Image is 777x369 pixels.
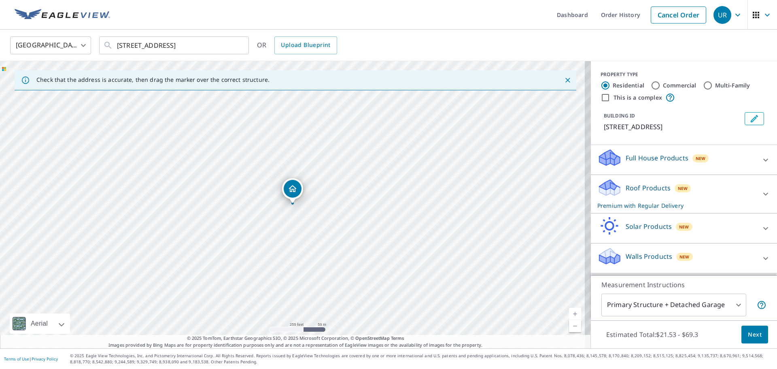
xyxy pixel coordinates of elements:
p: Full House Products [626,153,688,163]
span: © 2025 TomTom, Earthstar Geographics SIO, © 2025 Microsoft Corporation, © [187,335,404,342]
p: Estimated Total: $21.53 - $69.3 [600,326,705,343]
span: New [679,254,690,260]
p: Measurement Instructions [601,280,766,290]
div: [GEOGRAPHIC_DATA] [10,34,91,57]
button: Close [563,75,573,85]
p: Check that the address is accurate, then drag the marker over the correct structure. [36,76,270,83]
span: New [696,155,706,162]
div: PROPERTY TYPE [601,71,767,78]
p: Premium with Regular Delivery [597,201,756,210]
div: OR [257,36,337,54]
input: Search by address or latitude-longitude [117,34,232,57]
button: Edit building 1 [745,112,764,125]
label: Multi-Family [715,81,750,90]
span: New [679,224,689,230]
p: Walls Products [626,252,672,261]
div: Roof ProductsNewPremium with Regular Delivery [597,178,771,210]
div: Primary Structure + Detached Garage [601,294,746,316]
div: Aerial [10,314,70,334]
a: Cancel Order [651,6,706,23]
p: Solar Products [626,222,672,231]
button: Next [741,326,768,344]
p: Roof Products [626,183,671,193]
label: Commercial [663,81,696,90]
p: BUILDING ID [604,112,635,119]
span: New [678,185,688,192]
div: Solar ProductsNew [597,217,771,240]
div: Walls ProductsNew [597,247,771,270]
a: Terms [391,335,404,341]
p: [STREET_ADDRESS] [604,122,741,132]
p: | [4,356,58,361]
a: Upload Blueprint [274,36,337,54]
a: Privacy Policy [32,356,58,362]
span: Upload Blueprint [281,40,330,50]
a: Terms of Use [4,356,29,362]
span: Your report will include the primary structure and a detached garage if one exists. [757,300,766,310]
p: © 2025 Eagle View Technologies, Inc. and Pictometry International Corp. All Rights Reserved. Repo... [70,353,773,365]
div: UR [713,6,731,24]
img: EV Logo [15,9,110,21]
div: Aerial [28,314,50,334]
a: OpenStreetMap [355,335,389,341]
a: Current Level 17, Zoom In [569,308,581,320]
span: Next [748,330,762,340]
div: Dropped pin, building 1, Residential property, 7616 Station St Indianapolis, IN 46240 [282,178,303,203]
label: Residential [613,81,644,90]
div: Full House ProductsNew [597,148,771,171]
label: This is a complex [614,94,662,102]
a: Current Level 17, Zoom Out [569,320,581,332]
